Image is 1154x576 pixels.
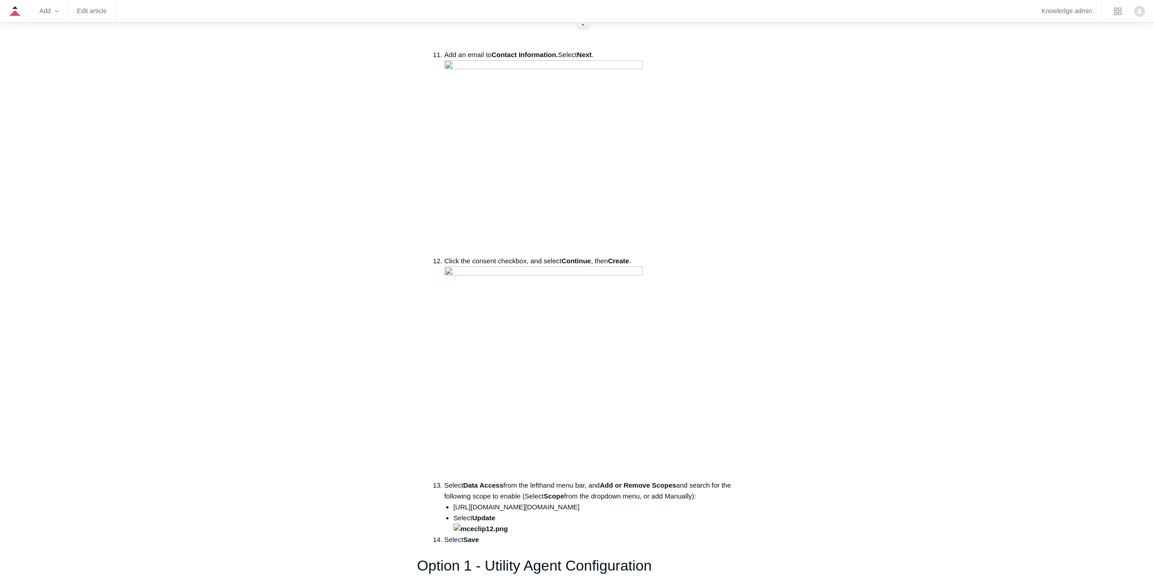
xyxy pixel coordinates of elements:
[444,60,643,256] img: 40195908020371
[544,492,564,500] strong: Scope
[463,536,479,543] strong: Save
[453,514,508,532] strong: Update
[444,256,737,480] li: Click the consent checkbox, and select , then .
[77,9,107,14] a: Edit article
[600,481,676,489] strong: Add or Remove Scopes
[453,502,737,513] li: [URL][DOMAIN_NAME][DOMAIN_NAME]
[1134,6,1145,17] zd-hc-trigger: Click your profile icon to open the profile menu
[444,266,643,480] img: 40195929584659
[577,22,588,27] zd-hc-resizer: Guide navigation
[444,534,737,545] li: Select
[608,257,629,265] strong: Create
[1134,6,1145,17] img: user avatar
[444,49,737,256] li: Add an email to Select .
[453,513,737,534] li: Select
[453,523,508,534] img: mceclip12.png
[577,51,592,58] strong: Next
[1042,9,1092,14] a: Knowledge admin
[561,257,591,265] strong: Continue
[463,481,503,489] strong: Data Access
[39,9,58,14] zd-hc-trigger: Add
[444,480,737,534] li: Select from the lefthand menu bar, and and search for the following scope to enable (Select from ...
[492,51,558,58] strong: Contact Information.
